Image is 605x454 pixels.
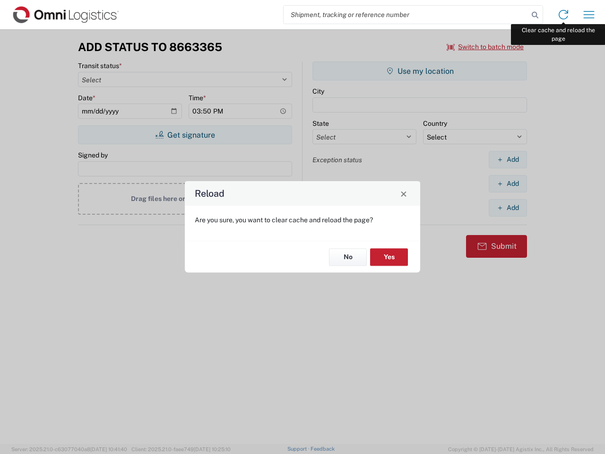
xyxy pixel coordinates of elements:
button: No [329,248,367,266]
p: Are you sure, you want to clear cache and reload the page? [195,216,410,224]
button: Close [397,187,410,200]
button: Yes [370,248,408,266]
h4: Reload [195,187,225,201]
input: Shipment, tracking or reference number [284,6,528,24]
